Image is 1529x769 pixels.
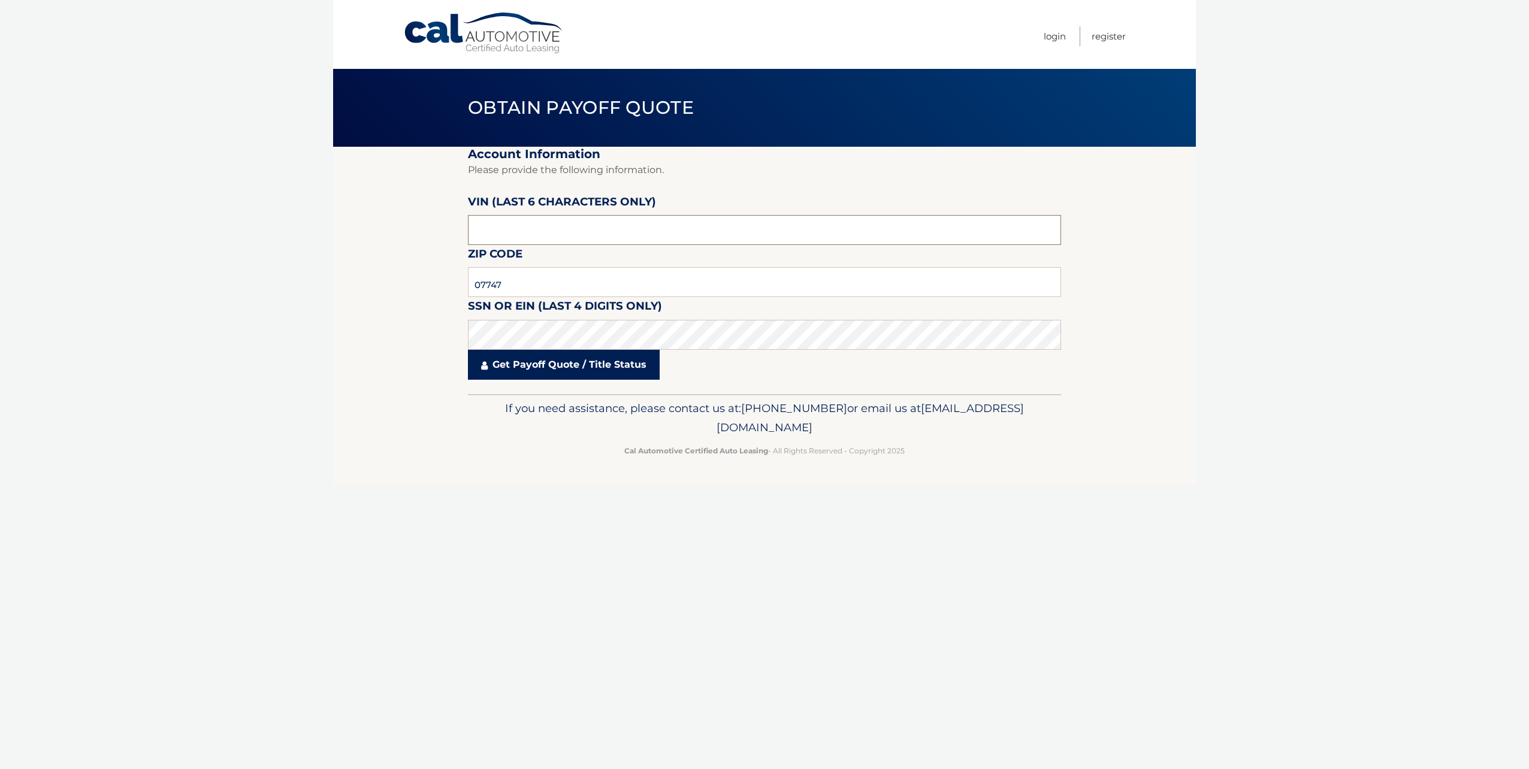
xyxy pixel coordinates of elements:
[468,162,1061,178] p: Please provide the following information.
[476,399,1053,437] p: If you need assistance, please contact us at: or email us at
[1092,26,1126,46] a: Register
[468,96,694,119] span: Obtain Payoff Quote
[403,12,565,55] a: Cal Automotive
[468,350,660,380] a: Get Payoff Quote / Title Status
[468,245,522,267] label: Zip Code
[468,147,1061,162] h2: Account Information
[468,193,656,215] label: VIN (last 6 characters only)
[468,297,662,319] label: SSN or EIN (last 4 digits only)
[624,446,768,455] strong: Cal Automotive Certified Auto Leasing
[741,401,847,415] span: [PHONE_NUMBER]
[1044,26,1066,46] a: Login
[476,444,1053,457] p: - All Rights Reserved - Copyright 2025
